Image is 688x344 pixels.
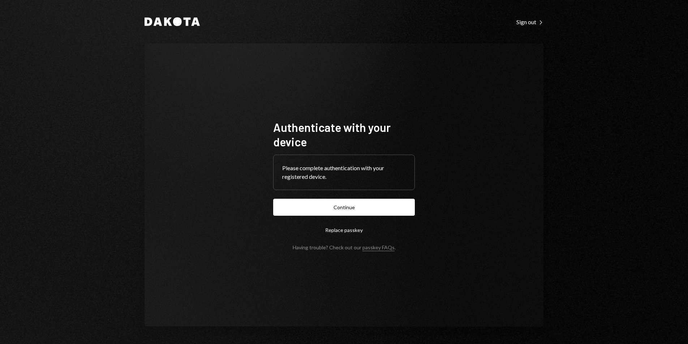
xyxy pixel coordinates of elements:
[516,18,543,26] a: Sign out
[362,244,395,251] a: passkey FAQs
[273,120,415,149] h1: Authenticate with your device
[282,164,406,181] div: Please complete authentication with your registered device.
[273,199,415,216] button: Continue
[293,244,396,250] div: Having trouble? Check out our .
[273,222,415,238] button: Replace passkey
